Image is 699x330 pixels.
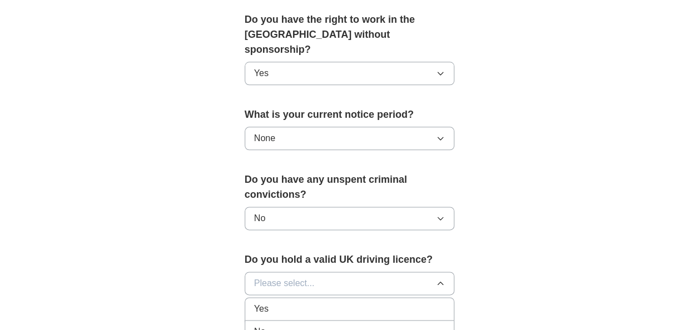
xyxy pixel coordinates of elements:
button: None [245,127,455,150]
span: Yes [254,302,269,316]
span: No [254,212,265,225]
label: Do you have the right to work in the [GEOGRAPHIC_DATA] without sponsorship? [245,12,455,57]
span: Please select... [254,277,315,290]
label: What is your current notice period? [245,107,455,122]
label: Do you have any unspent criminal convictions? [245,172,455,202]
span: None [254,132,275,145]
span: Yes [254,67,269,80]
button: Please select... [245,272,455,295]
label: Do you hold a valid UK driving licence? [245,252,455,267]
button: Yes [245,62,455,85]
button: No [245,207,455,230]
